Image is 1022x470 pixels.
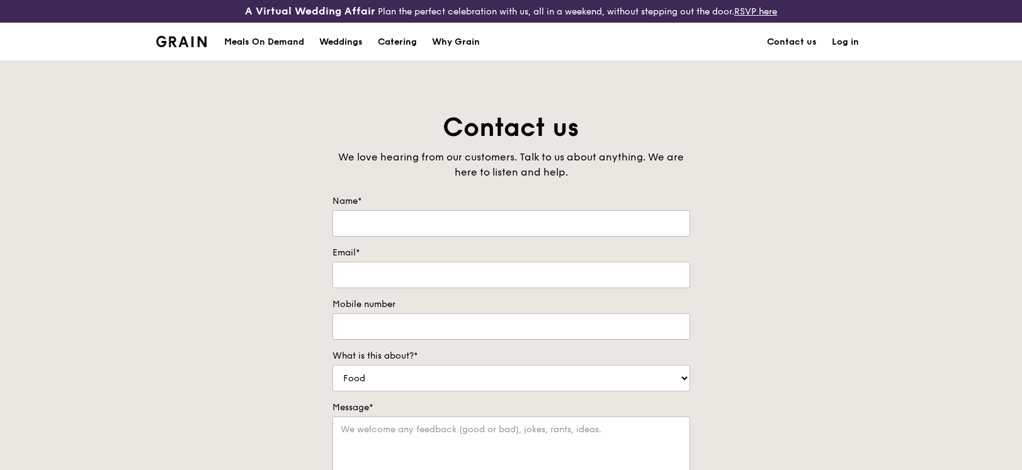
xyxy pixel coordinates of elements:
[734,6,777,17] a: RSVP here
[332,195,690,208] label: Name*
[432,23,480,61] div: Why Grain
[759,23,824,61] a: Contact us
[156,36,207,47] img: Grain
[370,23,424,61] a: Catering
[224,23,304,61] div: Meals On Demand
[319,23,363,61] div: Weddings
[156,22,207,60] a: GrainGrain
[312,23,370,61] a: Weddings
[332,298,690,311] label: Mobile number
[171,5,852,18] div: Plan the perfect celebration with us, all in a weekend, without stepping out the door.
[332,247,690,259] label: Email*
[824,23,866,61] a: Log in
[332,350,690,362] label: What is this about?*
[245,5,375,18] h3: A Virtual Wedding Affair
[332,111,690,145] h1: Contact us
[424,23,487,61] a: Why Grain
[332,150,690,180] div: We love hearing from our customers. Talk to us about anything. We are here to listen and help.
[332,401,690,414] label: Message*
[378,23,417,61] div: Catering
